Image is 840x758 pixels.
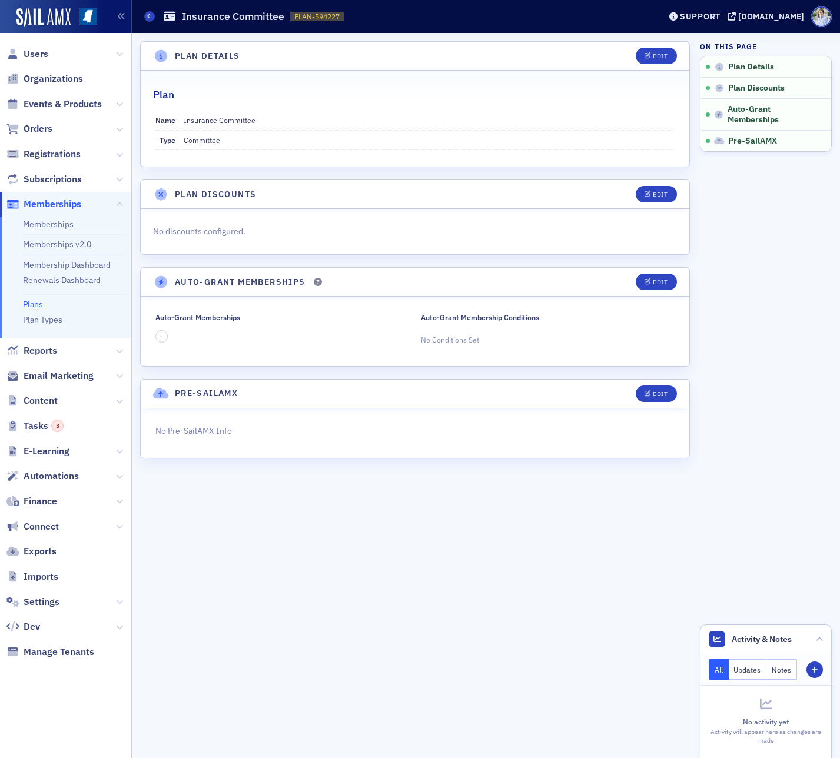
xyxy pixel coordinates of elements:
span: Plan Discounts [728,83,785,94]
span: Tasks [24,420,64,433]
button: Edit [636,186,676,202]
a: Dev [6,620,40,633]
span: Exports [24,545,57,558]
a: Email Marketing [6,370,94,383]
span: Plan Details [728,62,774,72]
button: All [709,659,729,680]
a: Plan Types [23,314,62,325]
a: Reports [6,344,57,357]
h2: Plan [153,87,174,102]
span: Connect [24,520,59,533]
a: Users [6,48,48,61]
span: Activity & Notes [732,633,792,646]
a: Imports [6,570,58,583]
span: Settings [24,596,59,609]
h4: Pre-SailAMX [175,387,238,400]
img: SailAMX [79,8,97,26]
div: Edit [653,391,668,397]
a: Plans [23,299,43,310]
span: Dev [24,620,40,633]
a: Connect [6,520,59,533]
div: Auto-Grant Membership Conditions [421,313,539,322]
span: Content [24,394,58,407]
span: Memberships [24,198,81,211]
a: Events & Products [6,98,102,111]
a: Registrations [6,148,81,161]
span: Type [160,135,175,145]
h4: Plan Discounts [175,188,257,201]
dd: Insurance Committee [184,111,675,129]
button: Edit [636,48,676,64]
a: Finance [6,495,57,508]
span: Users [24,48,48,61]
a: Renewals Dashboard [23,275,101,285]
a: Membership Dashboard [23,260,111,270]
button: Updates [729,659,767,680]
a: Memberships [23,219,74,230]
h4: Auto-Grant Memberships [175,276,306,288]
a: Tasks3 [6,420,64,433]
button: Edit [636,385,676,402]
span: Profile [811,6,832,27]
span: Imports [24,570,58,583]
a: Content [6,394,58,407]
a: Automations [6,470,79,483]
span: Subscriptions [24,173,82,186]
a: Orders [6,122,52,135]
p: No discounts configured. [153,225,677,238]
span: Pre-SailAMX [728,136,777,147]
a: Subscriptions [6,173,82,186]
div: [DOMAIN_NAME] [738,11,804,22]
p: No Pre-SailAMX Info [155,425,675,437]
div: Edit [653,191,668,198]
h4: On this page [700,41,832,52]
span: Events & Products [24,98,102,111]
a: Manage Tenants [6,646,94,659]
div: Activity will appear here as changes are made [709,727,823,746]
span: Name [155,115,175,125]
span: Reports [24,344,57,357]
span: E-Learning [24,445,69,458]
h4: Plan Details [175,50,240,62]
div: No activity yet [709,716,823,727]
img: SailAMX [16,8,71,27]
span: Email Marketing [24,370,94,383]
span: Finance [24,495,57,508]
h1: Insurance Committee [182,9,284,24]
span: Organizations [24,72,83,85]
span: Auto-Grant Memberships [728,104,816,125]
div: Support [680,11,721,22]
span: Automations [24,470,79,483]
span: – [160,333,163,341]
div: Edit [653,279,668,285]
dd: Committee [184,131,675,149]
a: Memberships [6,198,81,211]
a: View Homepage [71,8,97,28]
span: Registrations [24,148,81,161]
div: Auto-Grant Memberships [155,313,240,322]
button: Edit [636,274,676,290]
span: Orders [24,122,52,135]
a: Exports [6,545,57,558]
span: Manage Tenants [24,646,94,659]
a: E-Learning [6,445,69,458]
div: 3 [51,420,64,432]
div: Edit [653,53,668,59]
a: Organizations [6,72,83,85]
button: [DOMAIN_NAME] [728,12,808,21]
button: Notes [766,659,797,680]
span: PLAN-594227 [294,12,340,22]
a: Memberships v2.0 [23,239,91,250]
a: Settings [6,596,59,609]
